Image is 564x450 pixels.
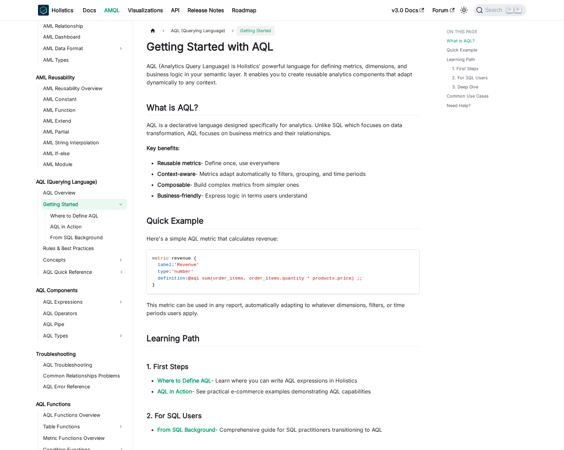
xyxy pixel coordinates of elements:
a: AML Constant [41,95,127,104]
p: AQL (Analytics Query Language) is Holistics' powerful language for defining metrics, dimensions, ... [147,62,420,86]
a: What is AQL? [447,38,475,44]
a: Common Relationships Problems [41,371,127,381]
span: : [169,269,171,274]
a: Table Functions [41,421,115,432]
li: - Define once, use everywhere [157,159,420,167]
button: Collapse sidebar category 'Getting Started' [115,199,127,210]
nav: Breadcrumbs [147,26,420,36]
kbd: ⌘ [506,7,513,13]
a: AML Reusability Overview [41,84,127,93]
strong: Key benefits: [147,145,180,151]
a: Need Help? [447,102,471,109]
a: AQL Components [34,286,127,295]
img: Holistics [38,5,49,16]
a: AQL Troubleshooting [41,360,127,370]
a: HolisticsHolistics [38,5,73,16]
h3: 1. First Steps [147,363,420,371]
button: Expand sidebar category 'AQL Types' [115,330,127,341]
b: Holistics [52,6,73,14]
button: Expand sidebar category 'AQL Expressions' [115,296,127,307]
a: AML String Interpolation [41,138,127,147]
a: AQL Expressions [41,296,115,307]
a: 1. First Steps [452,65,479,72]
a: AML Module [41,160,127,169]
a: Where to Define AQL [157,377,211,384]
strong: Composable [157,181,190,188]
span: 'Revenue' [174,262,199,267]
kbd: K [514,7,521,13]
button: Switch between dark and light mode (currently light mode) [459,5,469,16]
a: AQL Overview [41,188,127,198]
span: @aql sum(order_items, order_items.quantity * products.price) ;; [188,276,363,281]
a: AQL (Querying Language) [34,177,127,187]
span: : [185,276,188,281]
a: AQL Quick Reference [41,267,127,278]
li: - Build complex metrics from simpler ones [157,181,420,189]
span: label [158,262,172,267]
span: definition [158,276,186,281]
a: 3. Deep Dive [452,84,478,90]
a: Roadmap [228,5,260,16]
a: Quick Example [447,47,477,53]
a: AML Data Format [41,43,115,54]
a: API [167,5,183,16]
button: Expand sidebar category 'AML Data Format' [115,43,127,54]
h3: 2. For SQL Users [147,412,420,420]
a: AML Relationship [41,21,127,31]
h2: Learning Path [147,333,420,346]
a: AQL Pipe [41,320,127,329]
a: AML Dashboard [41,32,127,42]
a: Forum [428,5,459,16]
a: Learning Path [447,56,475,63]
li: - See practical e-commerce examples demonstrating AQL capabilities [157,387,420,395]
button: Search (Command+K) [473,4,526,16]
strong: Business-friendly [157,192,201,199]
a: AQL in Action [157,388,192,395]
a: Concepts [41,254,115,265]
h1: Getting Started with AQL [147,40,420,54]
button: Expand sidebar category 'Concepts' [115,254,127,265]
a: Common Use Cases [447,93,489,99]
a: From SQL Background [48,233,127,242]
span: } [152,282,155,287]
span: Search [483,7,506,13]
span: { [194,256,196,261]
a: Docs [79,5,100,16]
a: AQL Operators [41,309,127,318]
a: Rules & Best Practices [41,244,127,253]
nav: Docs sidebar [31,20,133,450]
a: 2. For SQL Users [452,75,488,81]
a: Metric Functions Overview [41,433,127,443]
a: AQL Functions [34,400,127,409]
h2: What is AQL? [147,103,420,116]
a: AML Extend [41,116,127,126]
a: AML Partial [41,127,127,137]
span: Getting Started [237,26,274,36]
a: From SQL Background [157,426,215,433]
button: Expand sidebar category 'Table Functions' [115,421,127,432]
span: AQL (Querying Language) [168,26,229,36]
a: Home page [147,26,159,36]
a: AQL Functions Overview [41,410,127,420]
li: - Learn where you can write AQL expressions in Holistics [157,376,420,385]
a: Troubleshooting [34,349,127,359]
a: AML Reusability [34,73,127,82]
li: - Express logic in terms users understand [157,191,420,200]
a: AML If-else [41,149,127,158]
a: AMQL [100,5,124,16]
p: This metric can be used in any report, automatically adapting to whatever dimensions, filters, or... [147,301,420,317]
span: metric [152,256,169,261]
a: AML Types [41,55,127,65]
li: - Comprehensive guide for SQL practitioners transitioning to AQL [157,426,420,434]
span: revenue [172,256,191,261]
span: 'number' [172,269,194,274]
a: AQL Types [41,330,115,341]
a: AQL in Action [48,222,127,231]
p: Here's a simple AQL metric that calculates revenue: [147,234,420,243]
strong: Context-aware [157,170,195,177]
span: type [158,269,169,274]
a: v3.0 Docs [388,5,428,16]
strong: Reusable metrics [157,160,201,166]
a: Visualizations [124,5,167,16]
a: Release Notes [183,5,228,16]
